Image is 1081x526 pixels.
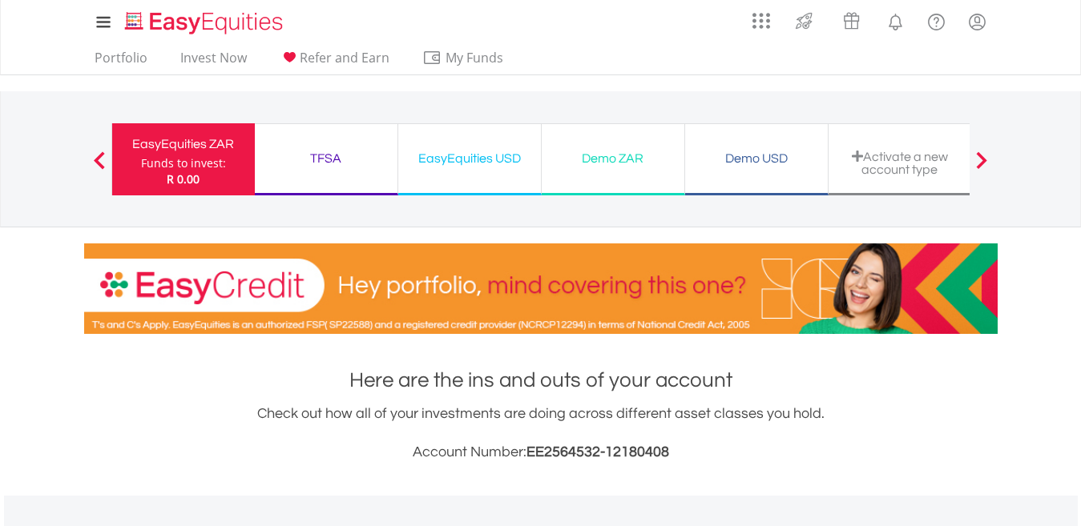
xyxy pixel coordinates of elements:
a: FAQ's and Support [916,4,957,36]
div: Demo USD [695,147,818,170]
span: My Funds [422,47,527,68]
div: EasyEquities USD [408,147,531,170]
h1: Here are the ins and outs of your account [84,366,998,395]
div: Activate a new account type [838,150,962,176]
a: Notifications [875,4,916,36]
img: grid-menu-icon.svg [752,12,770,30]
div: Demo ZAR [551,147,675,170]
a: AppsGrid [742,4,780,30]
img: EasyEquities_Logo.png [122,10,289,36]
img: vouchers-v2.svg [838,8,865,34]
div: EasyEquities ZAR [122,133,245,155]
div: Funds to invest: [141,155,226,171]
a: Refer and Earn [273,50,396,74]
div: TFSA [264,147,388,170]
img: EasyCredit Promotion Banner [84,243,998,334]
a: My Profile [957,4,998,39]
span: R 0.00 [167,171,200,187]
a: Portfolio [88,50,154,74]
h3: Account Number: [84,441,998,464]
a: Invest Now [174,50,253,74]
a: Vouchers [828,4,875,34]
img: thrive-v2.svg [791,8,817,34]
span: Refer and Earn [300,49,389,66]
a: Home page [119,4,289,36]
div: Check out how all of your investments are doing across different asset classes you hold. [84,403,998,464]
span: EE2564532-12180408 [526,444,669,460]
